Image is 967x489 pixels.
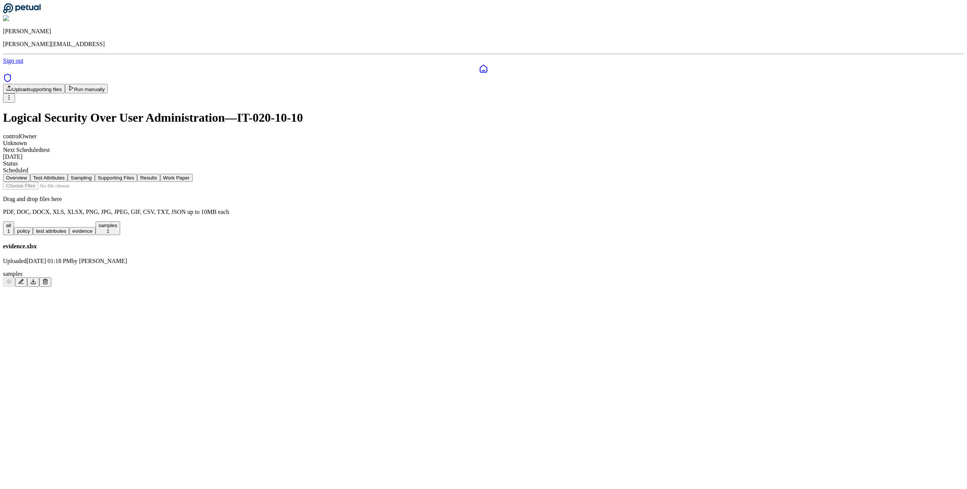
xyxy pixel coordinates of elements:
button: Results [137,174,160,182]
button: samples1 [96,221,120,235]
a: Dashboard [3,64,964,73]
div: samples [3,271,964,277]
button: Delete File [39,277,51,287]
button: Add/Edit Description [15,277,27,287]
h1: Logical Security Over User Administration — IT-020-10-10 [3,111,964,125]
button: Supporting Files [95,174,137,182]
p: [PERSON_NAME][EMAIL_ADDRESS] [3,41,964,48]
button: Sampling [68,174,95,182]
button: More Options [3,93,15,103]
a: SOC [3,73,964,84]
button: Download File [27,277,39,287]
a: Sign out [3,57,23,64]
button: Uploadsupporting files [3,84,65,93]
button: test attributes [33,227,69,235]
div: 1 [99,228,117,234]
h4: evidence.xlsx [3,243,964,250]
button: all1 [3,221,14,235]
p: Drag and drop files here [3,196,964,203]
button: Overview [3,174,30,182]
div: Status [3,160,964,167]
div: Scheduled [3,167,964,174]
nav: Tabs [3,174,964,182]
div: Next Scheduled test [3,147,964,153]
p: PDF, DOC, DOCX, XLS, XLSX, PNG, JPG, JPEG, GIF, CSV, TXT, JSON up to 10MB each [3,209,964,215]
span: Unknown [3,140,27,146]
a: Go to Dashboard [3,8,41,15]
div: 1 [6,228,11,234]
button: Preview File (hover for quick preview, click for full view) [3,277,15,287]
button: policy [14,227,33,235]
button: Run manually [65,84,108,93]
div: control Owner [3,133,964,140]
button: Test Attributes [30,174,68,182]
p: [PERSON_NAME] [3,28,964,35]
img: James Lee [3,15,34,22]
button: Work Paper [160,174,193,182]
button: evidence [69,227,95,235]
div: [DATE] [3,153,964,160]
p: Uploaded [DATE] 01:18 PM by [PERSON_NAME] [3,258,964,265]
